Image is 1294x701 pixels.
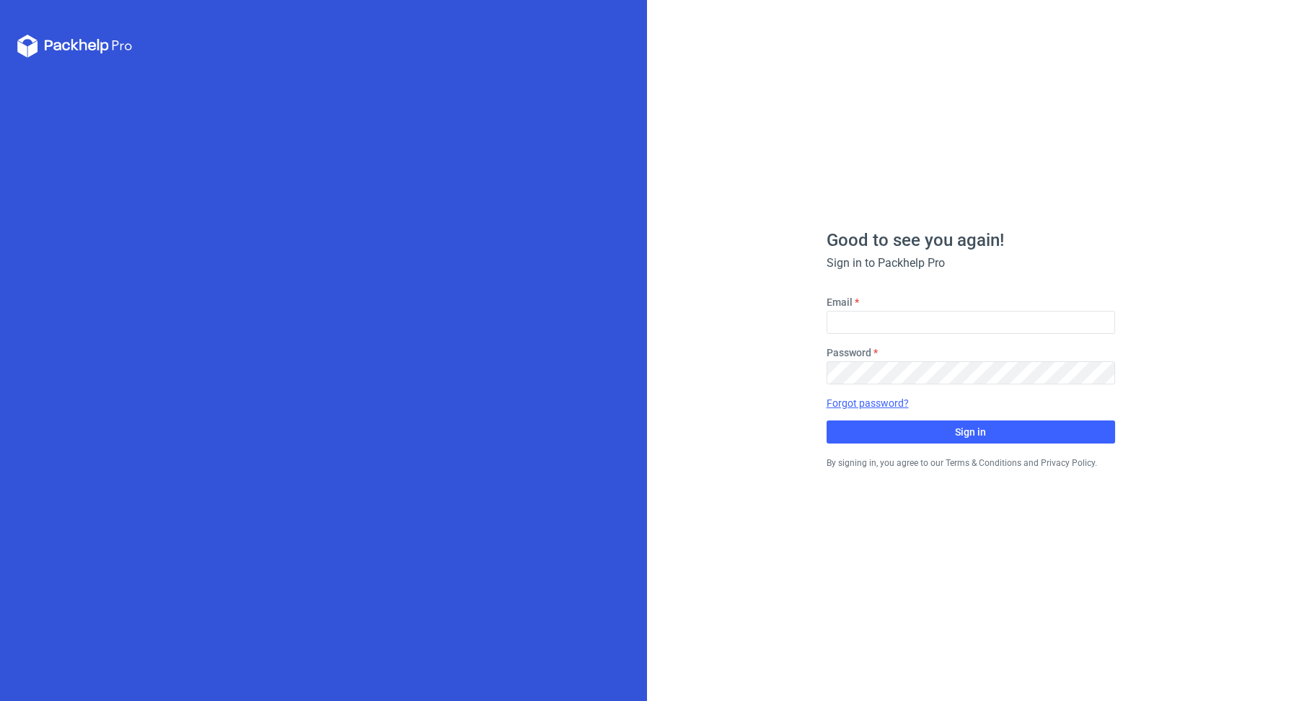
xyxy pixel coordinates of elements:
label: Password [827,345,871,360]
a: Forgot password? [827,396,909,410]
h1: Good to see you again! [827,232,1115,249]
label: Email [827,295,853,309]
div: Sign in to Packhelp Pro [827,255,1115,272]
svg: Packhelp Pro [17,35,133,58]
small: By signing in, you agree to our Terms & Conditions and Privacy Policy. [827,458,1097,468]
button: Sign in [827,420,1115,444]
span: Sign in [955,427,986,437]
